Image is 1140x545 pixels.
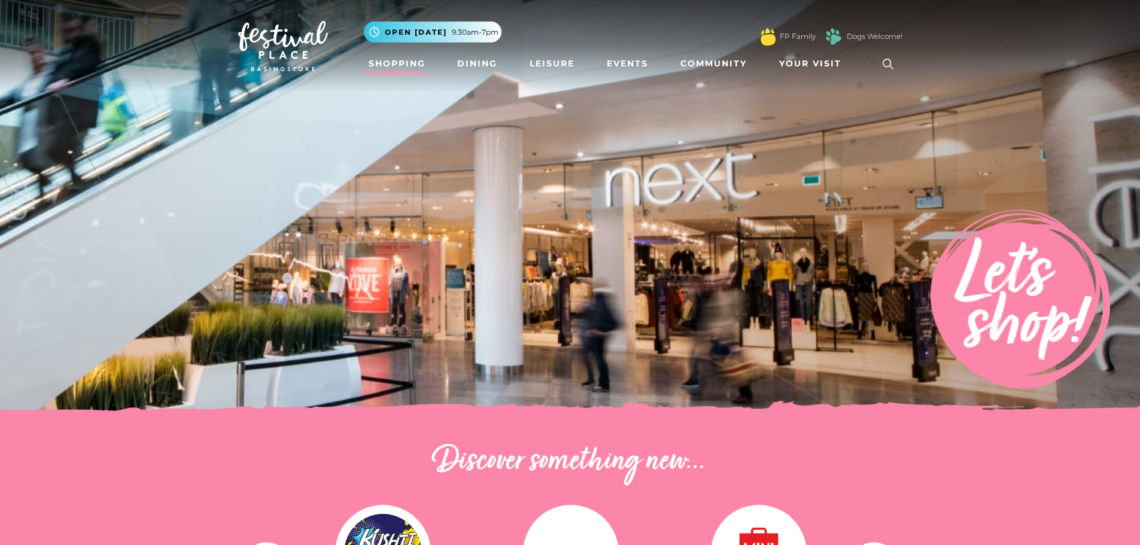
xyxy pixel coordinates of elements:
[676,53,752,75] a: Community
[452,27,498,38] span: 9.30am-7pm
[364,22,501,42] button: Open [DATE] 9.30am-7pm
[780,31,816,42] a: FP Family
[364,53,430,75] a: Shopping
[385,27,447,38] span: Open [DATE]
[525,53,579,75] a: Leisure
[602,53,653,75] a: Events
[238,21,328,71] img: Festival Place Logo
[238,443,902,481] h2: Discover something new...
[779,57,841,70] span: Your Visit
[847,31,902,42] a: Dogs Welcome!
[774,53,852,75] a: Your Visit
[452,53,502,75] a: Dining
